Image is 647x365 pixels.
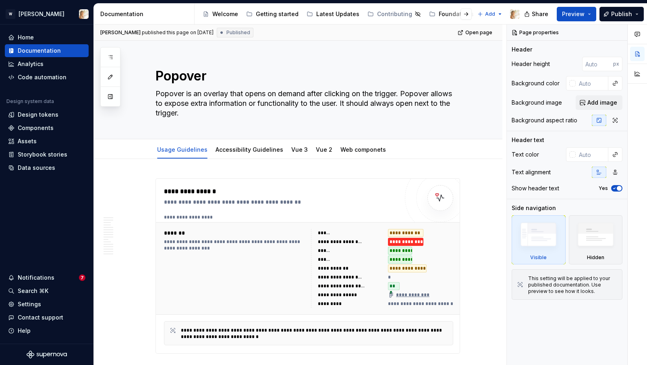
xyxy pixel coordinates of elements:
[18,287,48,295] div: Search ⌘K
[5,71,89,84] a: Code automation
[154,141,211,158] div: Usage Guidelines
[340,146,386,153] a: Web componets
[216,146,283,153] a: Accessibility Guidelines
[587,99,617,107] span: Add image
[226,29,250,36] span: Published
[532,10,548,18] span: Share
[512,60,550,68] div: Header height
[530,254,547,261] div: Visible
[18,124,54,132] div: Components
[303,8,363,21] a: Latest Updates
[426,8,477,21] a: Foundations
[613,61,619,67] p: px
[512,215,566,264] div: Visible
[316,10,359,18] div: Latest Updates
[27,351,67,359] svg: Supernova Logo
[2,5,92,23] button: W[PERSON_NAME]Marisa Recuenco
[5,122,89,134] a: Components
[576,147,608,162] input: Auto
[377,10,412,18] div: Contributing
[587,254,604,261] div: Hidden
[582,57,613,71] input: Auto
[512,116,577,124] div: Background aspect ratio
[18,33,34,41] div: Home
[79,9,89,19] img: Marisa Recuenco
[512,184,559,192] div: Show header text
[18,327,31,335] div: Help
[5,148,89,161] a: Storybook stories
[611,10,632,18] span: Publish
[557,7,596,21] button: Preview
[5,161,89,174] a: Data sources
[19,10,64,18] div: [PERSON_NAME]
[562,10,585,18] span: Preview
[154,87,458,120] textarea: Popover is an overlay that opens on demand after clicking on the trigger. Popover allows to expos...
[5,44,89,57] a: Documentation
[313,141,336,158] div: Vue 2
[142,29,214,36] div: published this page on [DATE]
[5,285,89,297] button: Search ⌘K
[569,215,623,264] div: Hidden
[154,66,458,86] textarea: Popover
[439,10,474,18] div: Foundations
[465,29,492,36] span: Open page
[520,7,554,21] button: Share
[512,79,560,87] div: Background color
[599,7,644,21] button: Publish
[18,313,63,322] div: Contact support
[256,10,299,18] div: Getting started
[485,11,495,17] span: Add
[576,95,622,110] button: Add image
[599,185,608,192] label: Yes
[79,274,85,281] span: 7
[512,99,562,107] div: Background image
[6,9,15,19] div: W
[18,47,61,55] div: Documentation
[512,45,532,54] div: Header
[18,111,58,119] div: Design tokens
[5,108,89,121] a: Design tokens
[157,146,207,153] a: Usage Guidelines
[212,10,238,18] div: Welcome
[18,274,54,282] div: Notifications
[199,8,241,21] a: Welcome
[5,324,89,337] button: Help
[528,275,617,295] div: This setting will be applied to your published documentation. Use preview to see how it looks.
[316,146,332,153] a: Vue 2
[364,8,424,21] a: Contributing
[512,151,539,159] div: Text color
[512,136,544,144] div: Header text
[243,8,302,21] a: Getting started
[5,31,89,44] a: Home
[5,311,89,324] button: Contact support
[18,300,41,308] div: Settings
[5,298,89,311] a: Settings
[18,151,67,159] div: Storybook stories
[5,271,89,284] button: Notifications7
[100,10,191,18] div: Documentation
[288,141,311,158] div: Vue 3
[6,98,54,105] div: Design system data
[5,135,89,148] a: Assets
[291,146,308,153] a: Vue 3
[512,204,556,212] div: Side navigation
[100,29,141,36] span: [PERSON_NAME]
[475,8,505,20] button: Add
[18,73,66,81] div: Code automation
[576,76,608,91] input: Auto
[199,6,473,22] div: Page tree
[455,27,496,38] a: Open page
[18,164,55,172] div: Data sources
[337,141,389,158] div: Web componets
[5,58,89,70] a: Analytics
[212,141,286,158] div: Accessibility Guidelines
[18,60,44,68] div: Analytics
[18,137,37,145] div: Assets
[510,9,520,19] img: Marisa Recuenco
[512,168,551,176] div: Text alignment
